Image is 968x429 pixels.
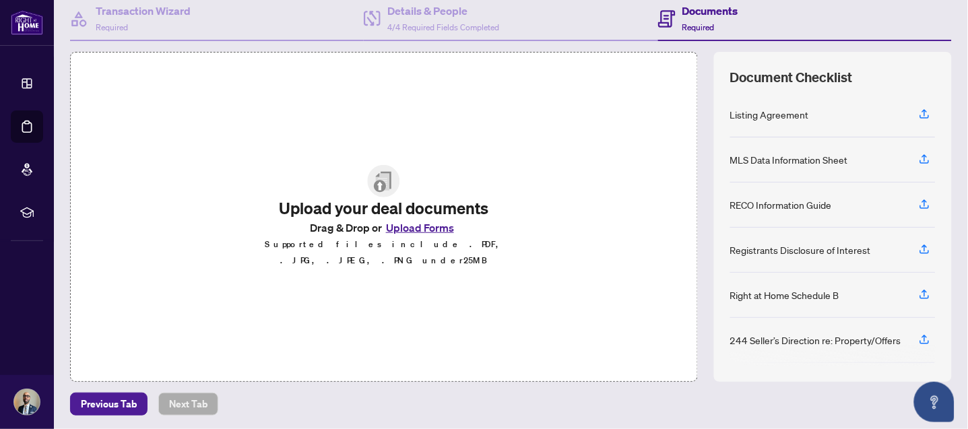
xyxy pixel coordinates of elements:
p: Supported files include .PDF, .JPG, .JPEG, .PNG under 25 MB [254,236,513,269]
span: Required [682,22,715,32]
button: Open asap [914,382,955,422]
span: Drag & Drop or [310,219,458,236]
button: Next Tab [158,393,218,416]
span: 4/4 Required Fields Completed [387,22,499,32]
h4: Documents [682,3,738,19]
h4: Details & People [387,3,499,19]
img: File Upload [368,165,400,197]
img: Profile Icon [14,389,40,415]
div: RECO Information Guide [730,197,832,212]
h4: Transaction Wizard [96,3,191,19]
div: MLS Data Information Sheet [730,152,848,167]
img: logo [11,10,43,35]
span: Previous Tab [81,393,137,415]
div: 244 Seller’s Direction re: Property/Offers [730,333,901,348]
button: Previous Tab [70,393,148,416]
div: Right at Home Schedule B [730,288,839,302]
div: Listing Agreement [730,107,809,122]
h2: Upload your deal documents [254,197,513,219]
button: Upload Forms [382,219,458,236]
span: File UploadUpload your deal documentsDrag & Drop orUpload FormsSupported files include .PDF, .JPG... [243,154,524,279]
div: Registrants Disclosure of Interest [730,242,871,257]
span: Required [96,22,128,32]
span: Document Checklist [730,68,853,87]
